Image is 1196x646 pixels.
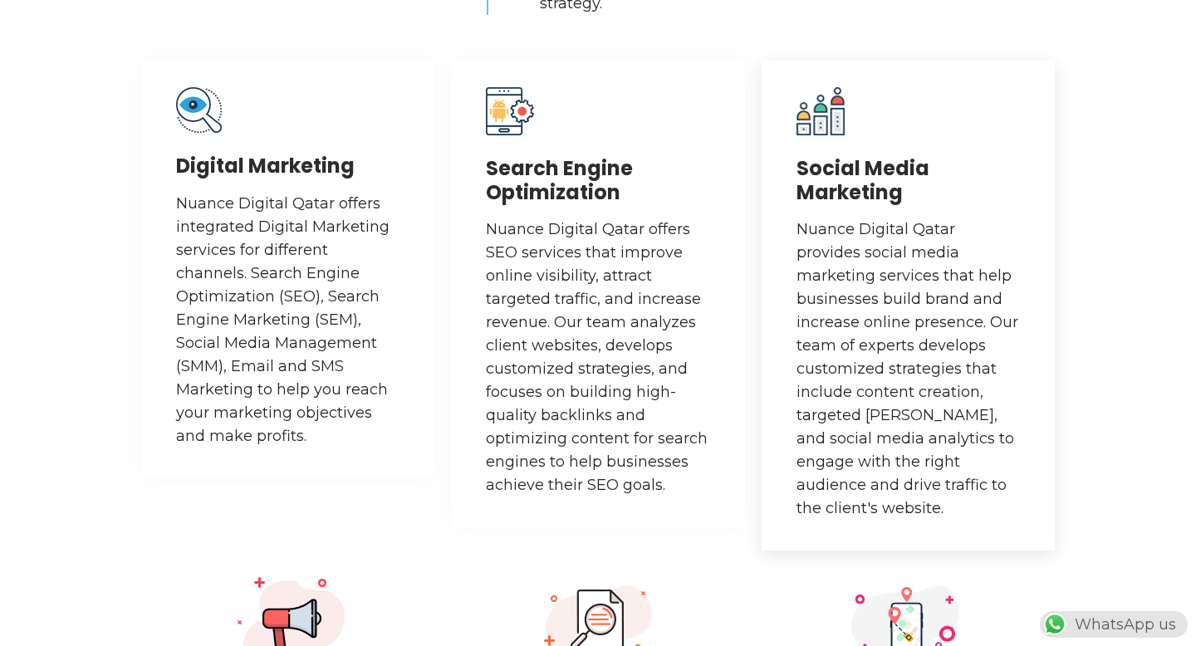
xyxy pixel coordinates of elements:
[1040,615,1188,634] a: WhatsAppWhatsApp us
[797,218,1020,520] p: Nuance Digital Qatar provides social media marketing services that help businesses build brand an...
[176,154,399,179] h3: Digital Marketing
[1040,611,1188,638] div: WhatsApp us
[486,157,709,205] h3: Search Engine Optimization
[797,157,1020,205] h3: Social Media Marketing
[176,192,399,448] p: Nuance Digital Qatar offers integrated Digital Marketing services for different channels. Search ...
[486,218,709,497] p: Nuance Digital Qatar offers SEO services that improve online visibility, attract targeted traffic...
[1042,611,1068,638] img: WhatsApp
